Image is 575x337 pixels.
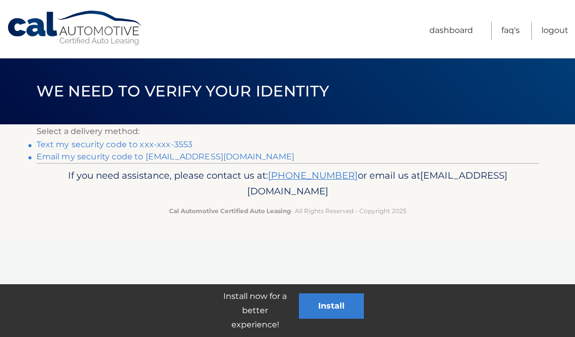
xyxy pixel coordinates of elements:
a: Cal Automotive [7,10,144,46]
p: If you need assistance, please contact us at: or email us at [43,167,532,200]
p: - All Rights Reserved - Copyright 2025 [43,206,532,216]
a: Logout [542,22,568,40]
a: Text my security code to xxx-xxx-3553 [37,140,193,149]
strong: Cal Automotive Certified Auto Leasing [169,207,291,215]
p: Install now for a better experience! [212,289,299,332]
p: Select a delivery method: [37,124,539,139]
a: Dashboard [429,22,473,40]
a: [PHONE_NUMBER] [268,170,358,181]
button: Install [299,293,364,319]
a: Email my security code to [EMAIL_ADDRESS][DOMAIN_NAME] [37,152,295,161]
a: FAQ's [501,22,520,40]
span: We need to verify your identity [37,82,329,100]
